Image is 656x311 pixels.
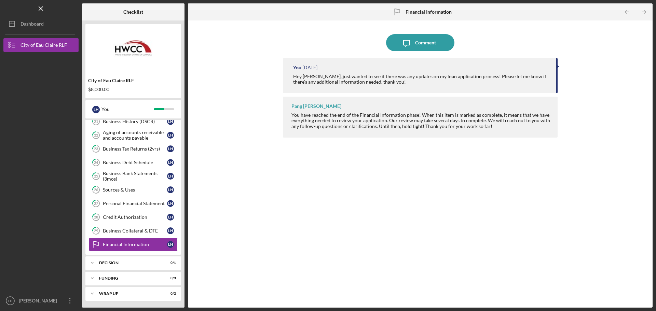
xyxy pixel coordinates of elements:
[89,142,178,156] a: 23Business Tax Returns (2yrs)LH
[94,229,98,233] tspan: 29
[164,292,176,296] div: 0 / 2
[415,34,436,51] div: Comment
[103,187,167,193] div: Sources & Uses
[94,119,98,124] tspan: 21
[94,201,98,206] tspan: 27
[85,27,181,68] img: Product logo
[88,78,178,83] div: City of Eau Claire RLF
[89,115,178,128] a: 21Business History (DSCR)LH
[94,147,98,151] tspan: 23
[94,133,98,138] tspan: 22
[89,197,178,210] a: 27Personal Financial StatementLH
[123,9,143,15] b: Checklist
[99,261,159,265] div: Decision
[291,103,341,109] div: Pang [PERSON_NAME]
[103,228,167,234] div: Business Collateral & DTE
[92,106,100,113] div: L H
[20,38,67,54] div: City of Eau Claire RLF
[94,174,98,179] tspan: 25
[164,276,176,280] div: 0 / 3
[94,160,98,165] tspan: 24
[89,128,178,142] a: 22Aging of accounts receivable and accounts payableLH
[302,65,317,70] time: 2025-09-23 15:52
[386,34,454,51] button: Comment
[167,132,174,139] div: L H
[167,186,174,193] div: L H
[89,183,178,197] a: 26Sources & UsesLH
[103,242,167,247] div: Financial Information
[167,173,174,180] div: L H
[103,119,167,124] div: Business History (DSCR)
[103,160,167,165] div: Business Debt Schedule
[103,201,167,206] div: Personal Financial Statement
[103,130,167,141] div: Aging of accounts receivable and accounts payable
[293,65,301,70] div: You
[103,146,167,152] div: Business Tax Returns (2yrs)
[293,74,549,85] div: Hey [PERSON_NAME], just wanted to see if there was any updates on my loan application process! Pl...
[3,294,79,308] button: LH[PERSON_NAME] Fa Her
[3,17,79,31] button: Dashboard
[167,145,174,152] div: L H
[94,215,98,220] tspan: 28
[89,210,178,224] a: 28Credit AuthorizationLH
[167,214,174,221] div: L H
[103,214,167,220] div: Credit Authorization
[89,169,178,183] a: 25Business Bank Statements (3mos)LH
[20,17,44,32] div: Dashboard
[167,159,174,166] div: L H
[3,38,79,52] button: City of Eau Claire RLF
[167,200,174,207] div: L H
[8,299,12,303] text: LH
[101,103,154,115] div: You
[167,118,174,125] div: L H
[99,292,159,296] div: Wrap Up
[89,156,178,169] a: 24Business Debt ScheduleLH
[88,87,178,92] div: $8,000.00
[164,261,176,265] div: 0 / 1
[99,276,159,280] div: Funding
[167,241,174,248] div: L H
[89,224,178,238] a: 29Business Collateral & DTELH
[103,171,167,182] div: Business Bank Statements (3mos)
[406,9,452,15] b: Financial Information
[89,238,178,251] a: Financial InformationLH
[167,227,174,234] div: L H
[94,188,98,192] tspan: 26
[291,112,551,129] div: You have reached the end of the Financial Information phase! When this item is marked as complete...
